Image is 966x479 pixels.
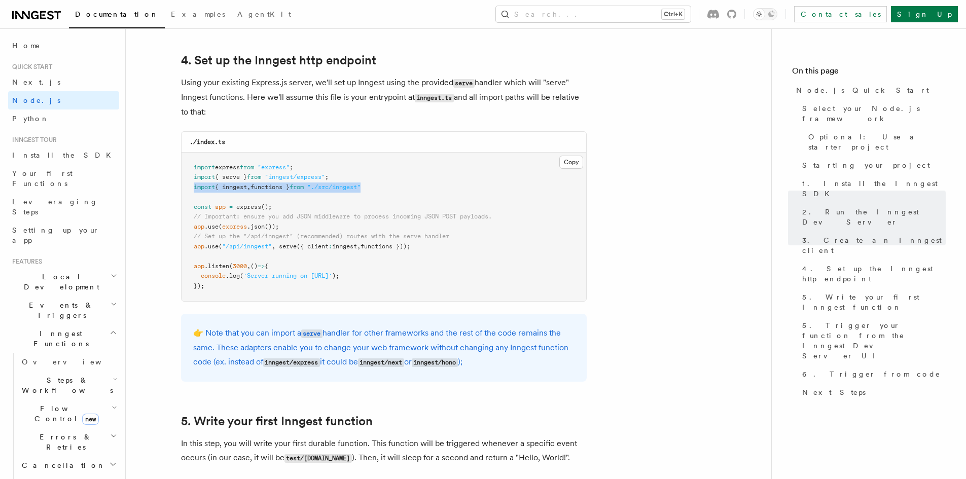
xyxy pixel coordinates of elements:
[8,296,119,324] button: Events & Triggers
[802,103,946,124] span: Select your Node.js framework
[215,183,247,191] span: { inngest
[194,233,449,240] span: // Set up the "/api/inngest" (recommended) routes with the serve handler
[8,164,119,193] a: Your first Functions
[215,164,240,171] span: express
[18,428,119,456] button: Errors & Retries
[802,207,946,227] span: 2. Run the Inngest Dev Server
[265,223,279,230] span: ());
[802,160,930,170] span: Starting your project
[219,243,222,250] span: (
[559,156,583,169] button: Copy
[272,243,275,250] span: ,
[18,353,119,371] a: Overview
[215,203,226,210] span: app
[329,243,332,250] span: :
[802,320,946,361] span: 5. Trigger your function from the Inngest Dev Server UI
[240,164,254,171] span: from
[662,9,685,19] kbd: Ctrl+K
[229,203,233,210] span: =
[808,132,946,152] span: Optional: Use a starter project
[12,198,98,216] span: Leveraging Steps
[804,128,946,156] a: Optional: Use a starter project
[12,169,73,188] span: Your first Functions
[181,414,373,428] a: 5. Write your first Inngest function
[251,183,290,191] span: functions }
[237,10,291,18] span: AgentKit
[18,456,119,474] button: Cancellation
[792,81,946,99] a: Node.js Quick Start
[798,365,946,383] a: 6. Trigger from code
[18,460,105,470] span: Cancellation
[12,41,41,51] span: Home
[194,223,204,230] span: app
[290,183,304,191] span: from
[247,183,251,191] span: ,
[18,371,119,399] button: Steps & Workflows
[794,6,887,22] a: Contact sales
[301,329,323,338] code: serve
[307,183,361,191] span: "./src/inngest"
[798,288,946,316] a: 5. Write your first Inngest function
[18,403,112,424] span: Flow Control
[222,223,247,230] span: express
[290,164,293,171] span: ;
[181,436,587,465] p: In this step, you will write your first durable function. This function will be triggered wheneve...
[82,414,99,425] span: new
[263,358,320,367] code: inngest/express
[247,223,265,230] span: .json
[194,183,215,191] span: import
[12,115,49,123] span: Python
[171,10,225,18] span: Examples
[8,193,119,221] a: Leveraging Steps
[798,174,946,203] a: 1. Install the Inngest SDK
[226,272,240,279] span: .log
[8,91,119,109] a: Node.js
[236,203,261,210] span: express
[222,243,272,250] span: "/api/inngest"
[8,136,57,144] span: Inngest tour
[8,146,119,164] a: Install the SDK
[261,203,272,210] span: ();
[798,231,946,260] a: 3. Create an Inngest client
[798,260,946,288] a: 4. Set up the Inngest http endpoint
[194,263,204,270] span: app
[798,203,946,231] a: 2. Run the Inngest Dev Server
[792,65,946,81] h4: On this page
[8,328,110,349] span: Inngest Functions
[233,263,247,270] span: 3000
[231,3,297,27] a: AgentKit
[75,10,159,18] span: Documentation
[798,99,946,128] a: Select your Node.js framework
[415,94,454,102] code: inngest.ts
[8,36,119,55] a: Home
[8,109,119,128] a: Python
[204,223,219,230] span: .use
[204,243,219,250] span: .use
[12,96,60,104] span: Node.js
[301,328,323,338] a: serve
[297,243,329,250] span: ({ client
[265,263,268,270] span: {
[8,272,111,292] span: Local Development
[201,272,226,279] span: console
[802,178,946,199] span: 1. Install the Inngest SDK
[802,264,946,284] span: 4. Set up the Inngest http endpoint
[251,263,258,270] span: ()
[802,292,946,312] span: 5. Write your first Inngest function
[194,243,204,250] span: app
[240,272,243,279] span: (
[802,369,941,379] span: 6. Trigger from code
[798,383,946,401] a: Next Steps
[412,358,458,367] code: inngest/hono
[798,316,946,365] a: 5. Trigger your function from the Inngest Dev Server UI
[194,282,204,289] span: });
[453,79,475,88] code: serve
[18,375,113,395] span: Steps & Workflows
[247,173,261,180] span: from
[194,203,211,210] span: const
[193,326,575,370] p: 👉 Note that you can import a handler for other frameworks and the rest of the code remains the sa...
[284,454,352,463] code: test/[DOMAIN_NAME]
[204,263,229,270] span: .listen
[69,3,165,28] a: Documentation
[194,173,215,180] span: import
